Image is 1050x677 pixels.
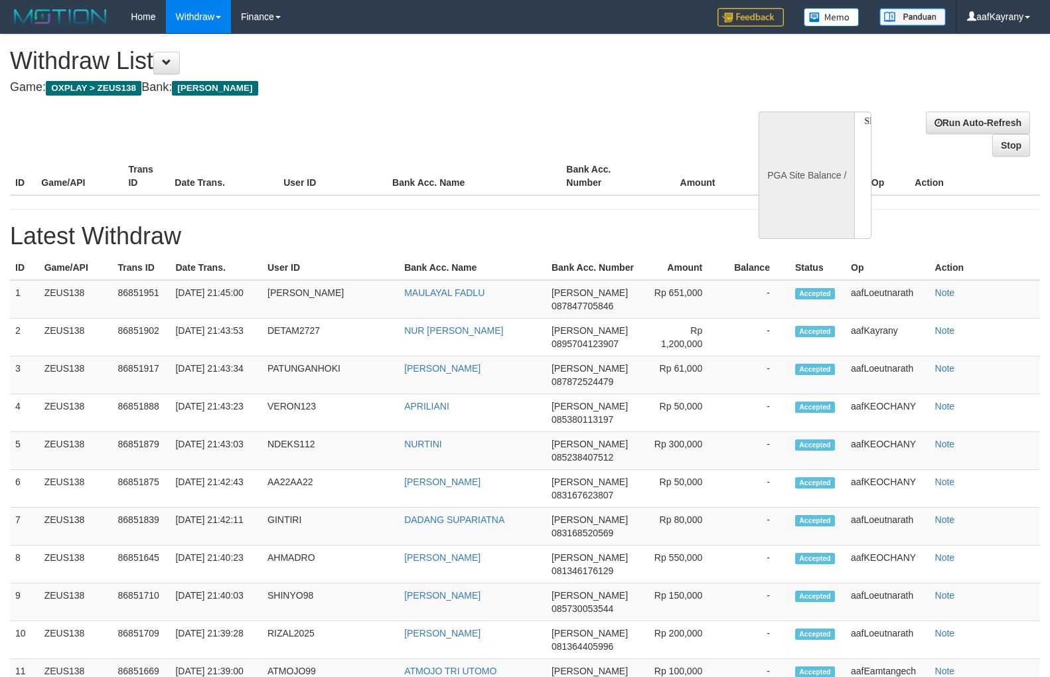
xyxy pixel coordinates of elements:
td: aafKEOCHANY [846,432,930,470]
span: 085730053544 [552,603,613,614]
h1: Latest Withdraw [10,223,1040,250]
td: AHMADRO [262,546,399,583]
td: - [722,546,790,583]
span: [PERSON_NAME] [552,325,628,336]
td: [DATE] 21:43:34 [170,356,262,394]
span: 085380113197 [552,414,613,425]
span: 081346176129 [552,565,613,576]
td: [DATE] 21:42:43 [170,470,262,508]
td: aafKayrany [846,319,930,356]
th: Game/API [36,157,123,195]
td: ZEUS138 [39,356,113,394]
td: PATUNGANHOKI [262,356,399,394]
span: [PERSON_NAME] [552,401,628,412]
td: 9 [10,583,39,621]
th: Trans ID [123,157,169,195]
a: Note [935,325,955,336]
a: [PERSON_NAME] [404,552,481,563]
span: Accepted [795,629,835,640]
th: User ID [278,157,387,195]
td: 86851875 [113,470,171,508]
a: Note [935,590,955,601]
td: 10 [10,621,39,659]
td: 2 [10,319,39,356]
td: 8 [10,546,39,583]
td: [PERSON_NAME] [262,280,399,319]
td: 86851902 [113,319,171,356]
span: Accepted [795,288,835,299]
span: Accepted [795,326,835,337]
a: NUR [PERSON_NAME] [404,325,503,336]
td: AA22AA22 [262,470,399,508]
span: Accepted [795,477,835,489]
td: 86851879 [113,432,171,470]
a: Note [935,401,955,412]
a: Note [935,477,955,487]
td: - [722,432,790,470]
td: 3 [10,356,39,394]
span: [PERSON_NAME] [172,81,258,96]
span: [PERSON_NAME] [552,552,628,563]
a: Note [935,363,955,374]
td: aafLoeutnarath [846,583,930,621]
span: OXPLAY > ZEUS138 [46,81,141,96]
th: Op [866,157,910,195]
td: - [722,508,790,546]
th: ID [10,157,36,195]
td: 86851710 [113,583,171,621]
th: Amount [648,157,735,195]
td: Rp 61,000 [642,356,722,394]
th: Balance [735,157,814,195]
td: - [722,583,790,621]
td: VERON123 [262,394,399,432]
td: 86851951 [113,280,171,319]
td: ZEUS138 [39,546,113,583]
a: MAULAYAL FADLU [404,287,485,298]
td: [DATE] 21:43:23 [170,394,262,432]
td: Rp 80,000 [642,508,722,546]
td: ZEUS138 [39,583,113,621]
td: 86851917 [113,356,171,394]
th: Status [790,256,846,280]
th: Amount [642,256,722,280]
td: - [722,470,790,508]
th: Op [846,256,930,280]
th: Bank Acc. Name [387,157,561,195]
img: Feedback.jpg [717,8,784,27]
img: MOTION_logo.png [10,7,111,27]
th: Bank Acc. Number [546,256,642,280]
span: [PERSON_NAME] [552,666,628,676]
td: [DATE] 21:42:11 [170,508,262,546]
td: 86851888 [113,394,171,432]
th: Game/API [39,256,113,280]
span: [PERSON_NAME] [552,590,628,601]
td: aafLoeutnarath [846,621,930,659]
td: [DATE] 21:43:53 [170,319,262,356]
div: PGA Site Balance / [759,112,854,239]
a: Note [935,439,955,449]
td: ZEUS138 [39,280,113,319]
a: NURTINI [404,439,442,449]
a: Note [935,666,955,676]
td: Rp 150,000 [642,583,722,621]
td: [DATE] 21:40:23 [170,546,262,583]
td: SHINYO98 [262,583,399,621]
td: GINTIRI [262,508,399,546]
a: APRILIANI [404,401,449,412]
td: aafLoeutnarath [846,280,930,319]
span: 0895704123907 [552,338,619,349]
td: 1 [10,280,39,319]
img: Button%20Memo.svg [804,8,860,27]
a: [PERSON_NAME] [404,590,481,601]
td: Rp 50,000 [642,470,722,508]
a: [PERSON_NAME] [404,363,481,374]
span: Accepted [795,553,835,564]
th: Bank Acc. Name [399,256,546,280]
a: Stop [992,134,1030,157]
span: Accepted [795,439,835,451]
span: [PERSON_NAME] [552,628,628,639]
td: 86851645 [113,546,171,583]
span: Accepted [795,364,835,375]
td: ZEUS138 [39,508,113,546]
span: 087872524479 [552,376,613,387]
